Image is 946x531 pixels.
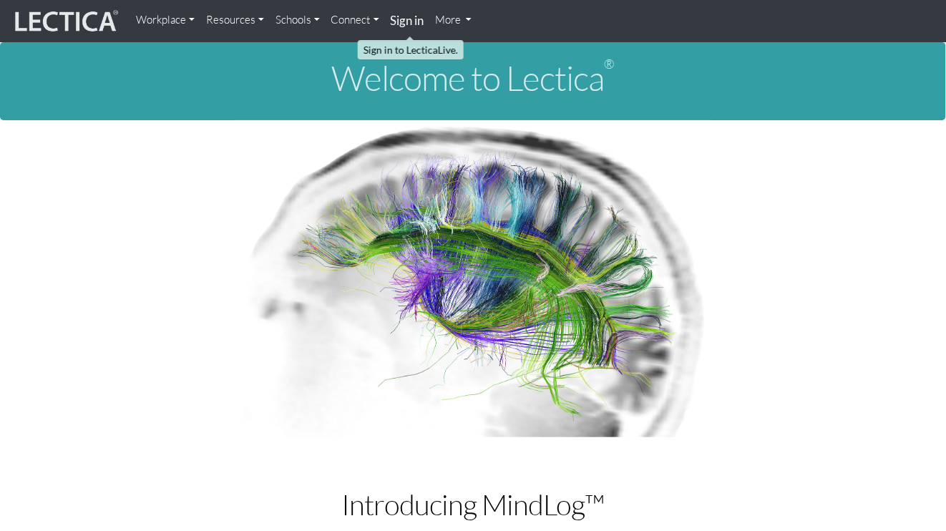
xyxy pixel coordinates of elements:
a: Resources [200,6,270,34]
a: Sign in [385,6,430,36]
sup: ® [605,56,615,72]
h1: Welcome to Lectica [11,59,935,97]
h1: Introducing MindLog™ [184,489,761,520]
img: Human Connectome Project Image [235,120,711,438]
a: Schools [270,6,326,34]
a: Connect [326,6,385,34]
strong: Sign in [391,13,424,28]
div: Sign in to LecticaLive. [358,40,464,59]
img: lecticalive [11,8,119,35]
a: Workplace [130,6,200,34]
a: More [430,6,478,34]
